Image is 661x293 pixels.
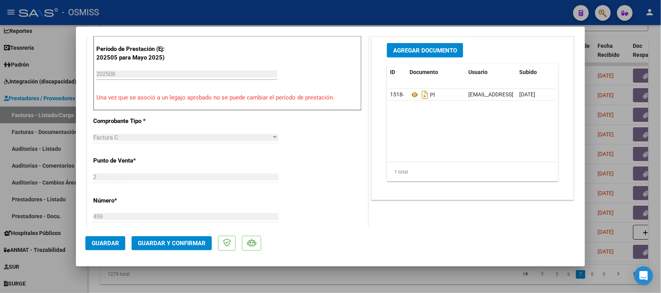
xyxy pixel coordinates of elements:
[519,69,537,75] span: Subido
[372,37,574,200] div: DOCUMENTACIÓN RESPALDATORIA
[387,64,406,81] datatable-header-cell: ID
[634,266,653,285] div: Open Intercom Messenger
[93,196,174,205] p: Número
[387,162,558,182] div: 1 total
[516,64,555,81] datatable-header-cell: Subido
[138,240,206,247] span: Guardar y Confirmar
[132,236,212,250] button: Guardar y Confirmar
[410,69,438,75] span: Documento
[406,64,465,81] datatable-header-cell: Documento
[390,69,395,75] span: ID
[410,92,435,98] span: Pl
[93,134,118,141] span: Factura C
[93,156,174,165] p: Punto de Venta
[92,240,119,247] span: Guardar
[390,91,409,98] span: 151848
[465,64,516,81] datatable-header-cell: Usuario
[468,69,488,75] span: Usuario
[96,45,175,62] p: Período de Prestación (Ej: 202505 para Mayo 2025)
[96,93,359,102] p: Una vez que se asoció a un legajo aprobado no se puede cambiar el período de prestación.
[93,117,174,126] p: Comprobante Tipo *
[387,43,463,58] button: Agregar Documento
[85,236,125,250] button: Guardar
[393,47,457,54] span: Agregar Documento
[420,89,430,101] i: Descargar documento
[468,91,601,98] span: [EMAIL_ADDRESS][DOMAIN_NAME] - [PERSON_NAME]
[519,91,535,98] span: [DATE]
